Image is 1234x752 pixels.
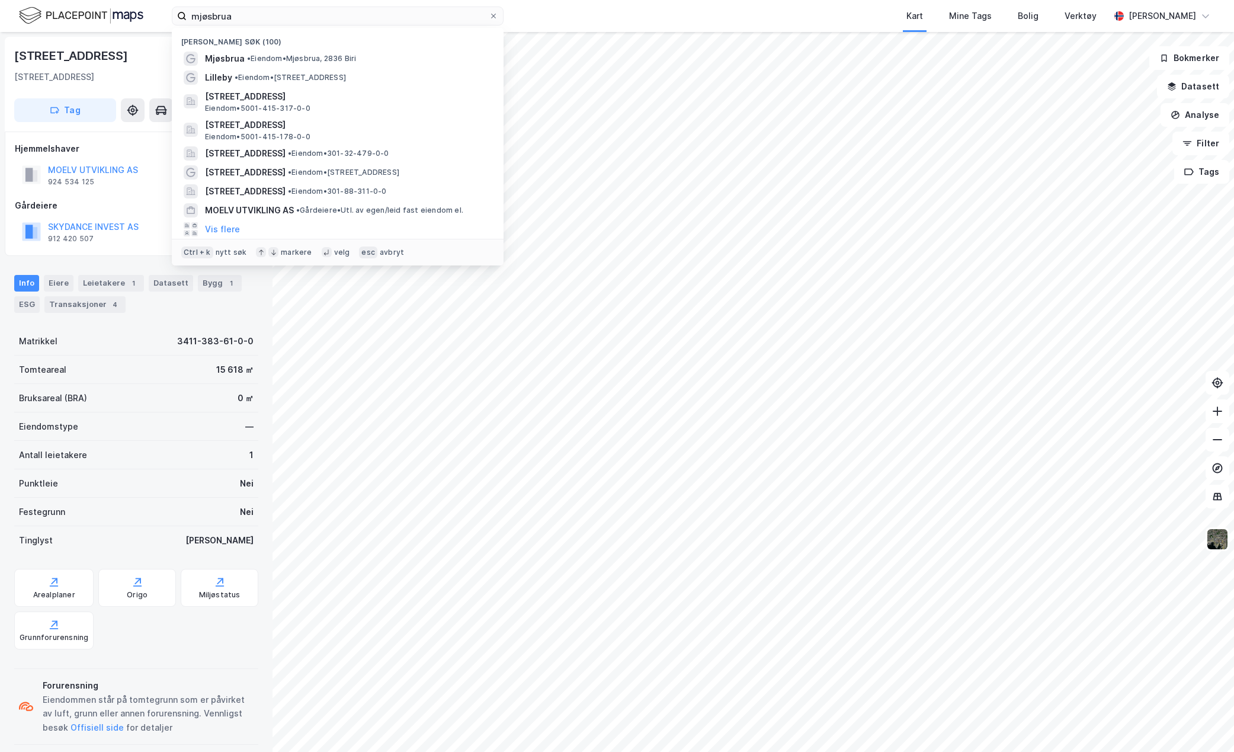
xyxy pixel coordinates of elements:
div: 1 [249,448,254,462]
div: 0 ㎡ [238,391,254,405]
button: Analyse [1161,103,1229,127]
div: esc [359,247,377,258]
div: Datasett [149,275,193,292]
img: 9k= [1206,528,1229,551]
div: Matrikkel [19,334,57,348]
div: 1 [127,277,139,289]
span: Eiendom • 301-88-311-0-0 [288,187,387,196]
span: Gårdeiere • Utl. av egen/leid fast eiendom el. [296,206,463,215]
iframe: Chat Widget [1175,695,1234,752]
button: Filter [1172,132,1229,155]
div: [PERSON_NAME] [1129,9,1196,23]
button: Datasett [1157,75,1229,98]
input: Søk på adresse, matrikkel, gårdeiere, leietakere eller personer [187,7,489,25]
button: Bokmerker [1149,46,1229,70]
span: MOELV UTVIKLING AS [205,203,294,217]
span: Eiendom • [STREET_ADDRESS] [288,168,399,177]
div: 924 534 125 [48,177,94,187]
div: Festegrunn [19,505,65,519]
button: Vis flere [205,222,240,236]
span: • [296,206,300,215]
div: Kart [906,9,923,23]
div: Tomteareal [19,363,66,377]
div: Miljøstatus [199,590,241,600]
span: [STREET_ADDRESS] [205,118,489,132]
div: ESG [14,296,40,313]
div: [PERSON_NAME] søk (100) [172,28,504,49]
div: Grunnforurensning [20,633,88,642]
div: — [245,420,254,434]
div: Eiere [44,275,73,292]
div: Origo [127,590,148,600]
img: logo.f888ab2527a4732fd821a326f86c7f29.svg [19,5,143,26]
div: Verktøy [1065,9,1097,23]
div: [STREET_ADDRESS] [14,70,94,84]
span: Lilleby [205,71,232,85]
div: avbryt [380,248,404,257]
div: Info [14,275,39,292]
div: markere [281,248,312,257]
span: Eiendom • [STREET_ADDRESS] [235,73,346,82]
div: Kontrollprogram for chat [1175,695,1234,752]
div: 912 420 507 [48,234,94,244]
span: Eiendom • 301-32-479-0-0 [288,149,389,158]
div: Arealplaner [33,590,75,600]
div: Eiendommen står på tomtegrunn som er påvirket av luft, grunn eller annen forurensning. Vennligst ... [43,693,254,735]
div: nytt søk [216,248,247,257]
span: Mjøsbrua [205,52,245,66]
button: Tag [14,98,116,122]
div: 3411-383-61-0-0 [177,334,254,348]
div: [STREET_ADDRESS] [14,46,130,65]
div: Nei [240,476,254,491]
div: 4 [109,299,121,311]
div: Punktleie [19,476,58,491]
div: Tinglyst [19,533,53,548]
div: Antall leietakere [19,448,87,462]
span: Eiendom • 5001-415-317-0-0 [205,104,310,113]
div: Bruksareal (BRA) [19,391,87,405]
div: Leietakere [78,275,144,292]
div: Mine Tags [949,9,992,23]
div: Hjemmelshaver [15,142,258,156]
div: Ctrl + k [181,247,213,258]
div: Forurensning [43,679,254,693]
div: Nei [240,505,254,519]
span: [STREET_ADDRESS] [205,89,489,104]
div: velg [334,248,350,257]
div: 1 [225,277,237,289]
span: • [288,187,291,196]
div: Transaksjoner [44,296,126,313]
div: Bygg [198,275,242,292]
div: Gårdeiere [15,199,258,213]
div: Bolig [1018,9,1039,23]
span: • [288,168,291,177]
span: [STREET_ADDRESS] [205,165,286,180]
span: • [247,54,251,63]
span: • [235,73,238,82]
span: [STREET_ADDRESS] [205,184,286,199]
div: [PERSON_NAME] [185,533,254,548]
span: • [288,149,291,158]
span: [STREET_ADDRESS] [205,146,286,161]
div: Eiendomstype [19,420,78,434]
div: 15 618 ㎡ [216,363,254,377]
span: Eiendom • Mjøsbrua, 2836 Biri [247,54,357,63]
span: Eiendom • 5001-415-178-0-0 [205,132,310,142]
button: Tags [1174,160,1229,184]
